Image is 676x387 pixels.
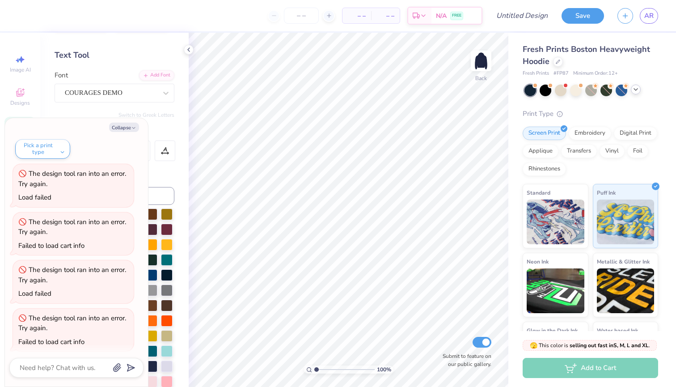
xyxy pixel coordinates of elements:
div: Load failed [18,289,51,298]
div: Load failed [18,193,51,202]
img: Neon Ink [527,268,584,313]
span: Minimum Order: 12 + [573,70,618,77]
div: Screen Print [523,127,566,140]
button: Collapse [109,123,139,132]
div: The design tool ran into an error. Try again. [18,314,126,333]
span: 100 % [377,366,391,374]
div: Back [475,74,487,82]
img: Standard [527,200,584,244]
span: – – [348,11,366,21]
label: Submit to feature on our public gallery. [438,352,491,368]
input: – – [284,8,319,24]
button: Pick a print type [15,139,70,159]
a: AR [640,8,658,24]
span: Glow in the Dark Ink [527,326,578,335]
span: 🫣 [530,341,537,350]
div: Add Font [139,70,174,81]
span: Fresh Prints [523,70,549,77]
div: Transfers [561,145,597,158]
span: # FP87 [553,70,569,77]
div: Rhinestones [523,162,566,176]
span: This color is . [530,341,650,349]
strong: selling out fast in S, M, L and XL [570,342,649,349]
div: Vinyl [600,145,625,158]
span: Metallic & Glitter Ink [597,257,650,266]
span: N/A [436,11,447,21]
span: Designs [10,99,30,106]
span: FREE [452,13,461,19]
span: Water based Ink [597,326,638,335]
div: The design tool ran into an error. Try again. [18,265,126,285]
span: Fresh Prints Boston Heavyweight Hoodie [523,44,650,67]
div: Failed to load cart info [18,241,84,250]
div: Failed to load cart info [18,337,84,346]
span: Neon Ink [527,257,549,266]
span: – – [376,11,394,21]
span: Puff Ink [597,188,616,197]
div: The design tool ran into an error. Try again. [18,169,126,188]
div: Text Tool [55,49,174,61]
img: Puff Ink [597,200,655,244]
span: AR [644,11,654,21]
div: Digital Print [614,127,657,140]
button: Switch to Greek Letters [118,111,174,119]
span: Image AI [10,66,31,73]
div: Foil [627,145,648,158]
input: Untitled Design [489,7,555,25]
div: Embroidery [569,127,611,140]
div: Print Type [523,109,658,119]
button: Save [562,8,604,24]
span: Standard [527,188,550,197]
div: The design tool ran into an error. Try again. [18,217,126,237]
img: Metallic & Glitter Ink [597,268,655,313]
div: Applique [523,145,558,158]
img: Back [472,52,490,70]
label: Font [55,70,68,81]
